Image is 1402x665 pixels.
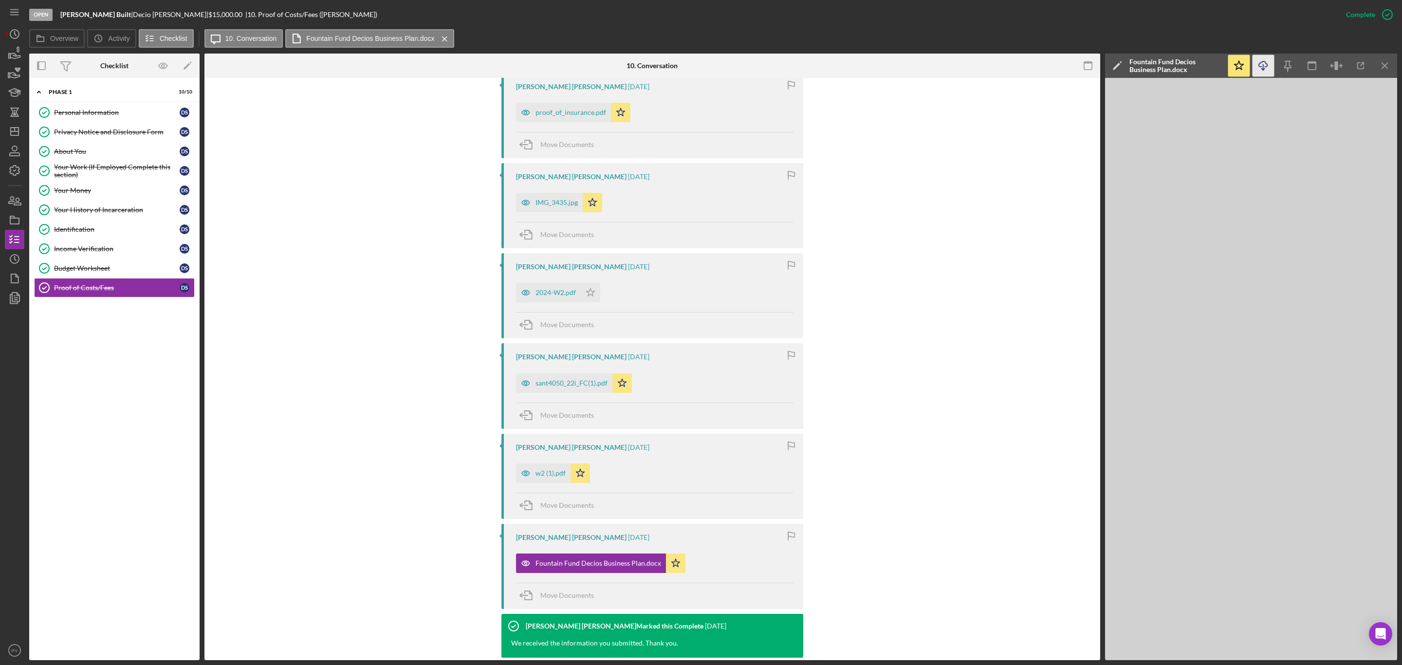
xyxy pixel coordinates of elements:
label: Fountain Fund Decios Business Plan.docx [306,35,434,42]
div: [PERSON_NAME] [PERSON_NAME] [516,263,627,271]
div: Fountain Fund Decios Business Plan.docx [535,559,661,567]
label: Overview [50,35,78,42]
div: 2024-W2.pdf [535,289,576,296]
div: proof_of_insurance.pdf [535,109,606,116]
div: Budget Worksheet [54,264,180,272]
span: Move Documents [540,140,594,148]
div: Your Money [54,186,180,194]
span: Move Documents [540,230,594,239]
a: IdentificationDS [34,220,195,239]
iframe: Document Preview [1105,78,1397,660]
div: | [60,11,133,18]
div: Identification [54,225,180,233]
label: Checklist [160,35,187,42]
div: D S [180,166,189,176]
div: D S [180,185,189,195]
div: We received the information you submitted. Thank you. [501,638,688,658]
div: [PERSON_NAME] [PERSON_NAME] [516,353,627,361]
button: PY [5,641,24,660]
div: D S [180,147,189,156]
div: Privacy Notice and Disclosure Form [54,128,180,136]
button: Move Documents [516,583,604,608]
div: Income Verification [54,245,180,253]
button: Move Documents [516,132,604,157]
time: 2025-07-08 15:49 [628,353,649,361]
div: Checklist [100,62,129,70]
a: About YouDS [34,142,195,161]
div: D S [180,244,189,254]
div: D S [180,263,189,273]
div: Your Work (If Employed Complete this section) [54,163,180,179]
div: $15,000.00 [208,11,245,18]
div: Fountain Fund Decios Business Plan.docx [1129,58,1222,74]
label: 10. Conversation [225,35,277,42]
div: | 10. Proof of Costs/Fees ([PERSON_NAME]) [245,11,377,18]
a: Proof of Costs/FeesDS [34,278,195,297]
button: Fountain Fund Decios Business Plan.docx [285,29,454,48]
time: 2025-07-08 15:55 [628,83,649,91]
div: 10. Conversation [627,62,678,70]
time: 2025-07-08 15:49 [628,443,649,451]
a: Your Work (If Employed Complete this section)DS [34,161,195,181]
button: 10. Conversation [204,29,283,48]
div: Your History of Incarceration [54,206,180,214]
div: D S [180,127,189,137]
button: proof_of_insurance.pdf [516,103,630,122]
div: [PERSON_NAME] [PERSON_NAME] [516,534,627,541]
div: [PERSON_NAME] [PERSON_NAME] [516,443,627,451]
button: Move Documents [516,313,604,337]
button: Activity [87,29,136,48]
div: sant4050_22i_FC(1).pdf [535,379,608,387]
button: Move Documents [516,222,604,247]
a: Your History of IncarcerationDS [34,200,195,220]
button: 2024-W2.pdf [516,283,600,302]
div: About You [54,148,180,155]
button: Overview [29,29,85,48]
div: D S [180,224,189,234]
span: Move Documents [540,501,594,509]
time: 2025-07-08 15:51 [628,263,649,271]
button: IMG_3435.jpg [516,193,602,212]
button: w2 (1).pdf [516,463,590,483]
div: [PERSON_NAME] [PERSON_NAME] Marked this Complete [526,622,703,630]
time: 2025-07-08 15:53 [628,173,649,181]
div: Proof of Costs/Fees [54,284,180,292]
button: sant4050_22i_FC(1).pdf [516,373,632,393]
a: Your MoneyDS [34,181,195,200]
button: Checklist [139,29,194,48]
div: [PERSON_NAME] [PERSON_NAME] [516,173,627,181]
div: D S [180,283,189,293]
button: Move Documents [516,403,604,427]
div: IMG_3435.jpg [535,199,578,206]
time: 2025-07-07 21:47 [705,622,726,630]
button: Complete [1336,5,1397,24]
button: Fountain Fund Decios Business Plan.docx [516,554,685,573]
div: D S [180,108,189,117]
div: Phase 1 [49,89,168,95]
div: Decio [PERSON_NAME] | [133,11,208,18]
text: PY [12,648,18,653]
button: Move Documents [516,493,604,517]
label: Activity [108,35,129,42]
span: Move Documents [540,320,594,329]
span: Move Documents [540,411,594,419]
a: Income VerificationDS [34,239,195,259]
div: Open Intercom Messenger [1369,622,1392,646]
div: [PERSON_NAME] [PERSON_NAME] [516,83,627,91]
time: 2025-07-08 15:49 [628,534,649,541]
a: Personal InformationDS [34,103,195,122]
div: 10 / 10 [175,89,192,95]
span: Move Documents [540,591,594,599]
a: Privacy Notice and Disclosure FormDS [34,122,195,142]
div: Open [29,9,53,21]
div: D S [180,205,189,215]
b: [PERSON_NAME] Built [60,10,131,18]
div: Complete [1346,5,1375,24]
a: Budget WorksheetDS [34,259,195,278]
div: Personal Information [54,109,180,116]
div: w2 (1).pdf [535,469,566,477]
